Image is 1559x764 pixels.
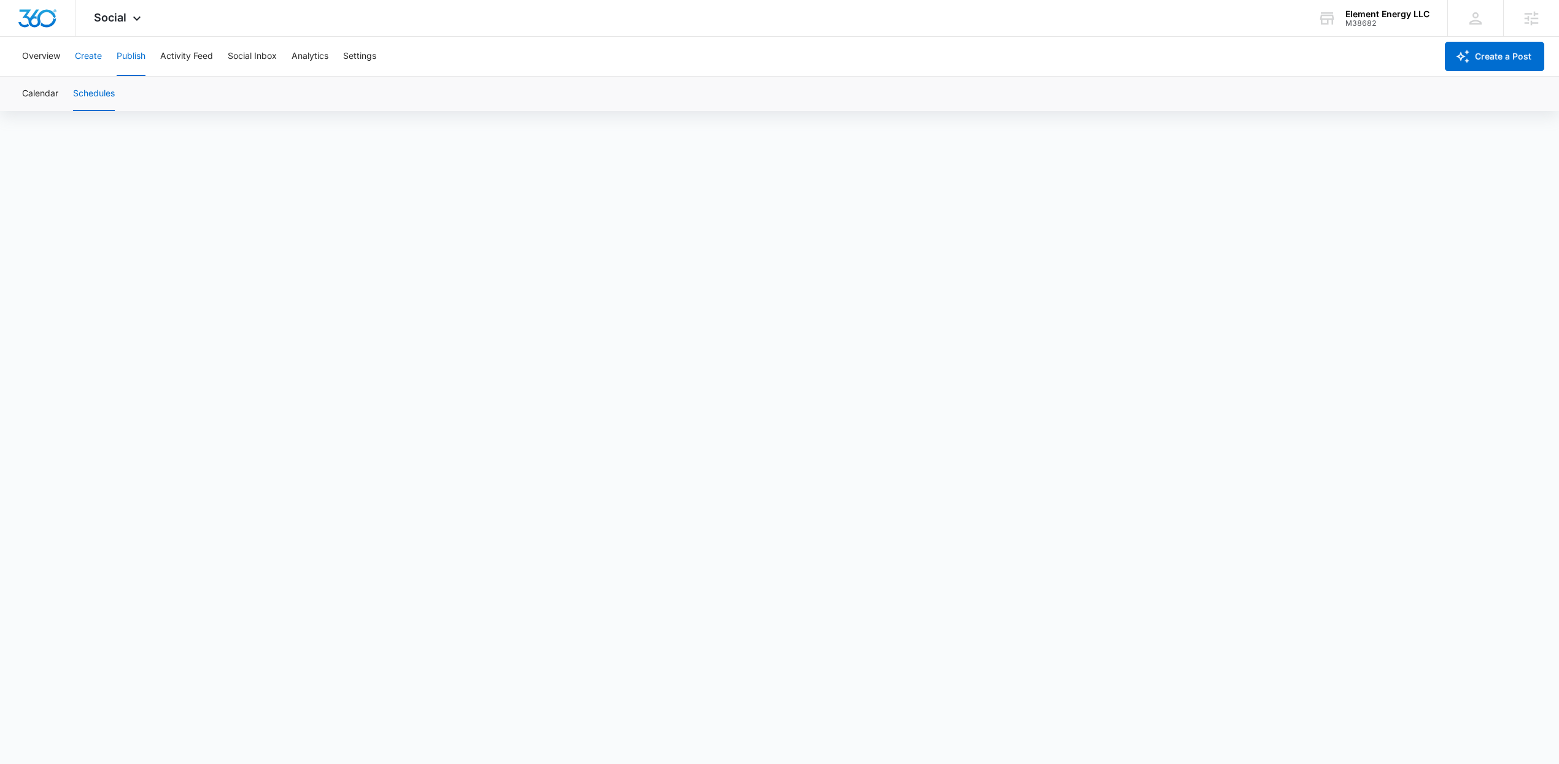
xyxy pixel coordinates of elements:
button: Calendar [22,77,58,111]
button: Settings [343,37,376,76]
div: account id [1345,19,1429,28]
button: Overview [22,37,60,76]
span: Social [94,11,126,24]
button: Social Inbox [228,37,277,76]
button: Analytics [292,37,328,76]
button: Schedules [73,77,115,111]
div: account name [1345,9,1429,19]
button: Create a Post [1445,42,1544,71]
button: Create [75,37,102,76]
button: Publish [117,37,145,76]
button: Activity Feed [160,37,213,76]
